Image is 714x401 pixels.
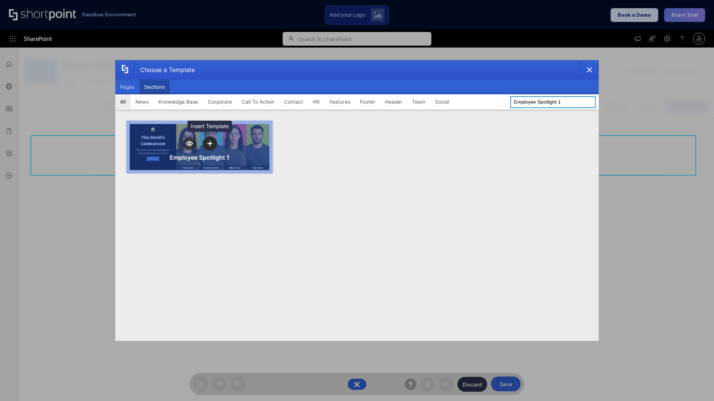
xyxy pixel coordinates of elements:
iframe: Chat Widget [677,365,714,401]
input: Search [510,96,596,108]
div: Employee Spotlight 1 [170,154,229,161]
button: Header [380,94,407,109]
button: Corporate [203,94,237,109]
button: Sections [139,79,170,94]
button: Features [325,94,355,109]
button: All [115,94,131,109]
button: HR [308,94,325,109]
button: Call To Action [237,94,279,109]
button: Team [407,94,430,109]
button: Contact [279,94,308,109]
button: News [131,94,154,109]
button: Knowledge Base [154,94,203,109]
button: Footer [355,94,380,109]
div: template selector [115,60,599,341]
button: Pages [115,79,139,94]
button: Social [430,94,454,109]
div: Choose a Template [134,61,195,79]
